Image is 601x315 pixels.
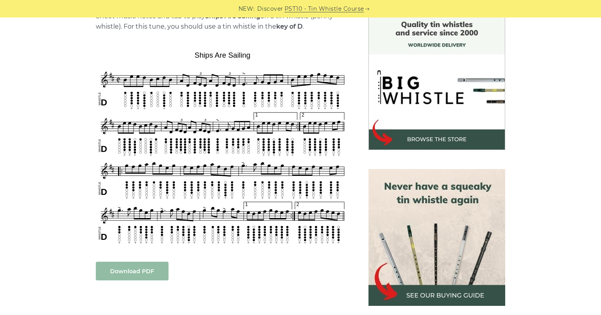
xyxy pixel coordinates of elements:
[96,48,349,246] img: Ships Are Sailing Tin Whistle Tabs & Sheet Music
[285,4,364,14] a: PST10 - Tin Whistle Course
[368,169,505,306] img: tin whistle buying guide
[96,11,349,32] p: Sheet music notes and tab to play on a tin whistle (penny whistle). For this tune, you should use...
[257,4,283,14] span: Discover
[276,23,302,30] strong: key of D
[238,4,255,14] span: NEW:
[368,13,505,150] img: BigWhistle Tin Whistle Store
[96,262,169,280] a: Download PDF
